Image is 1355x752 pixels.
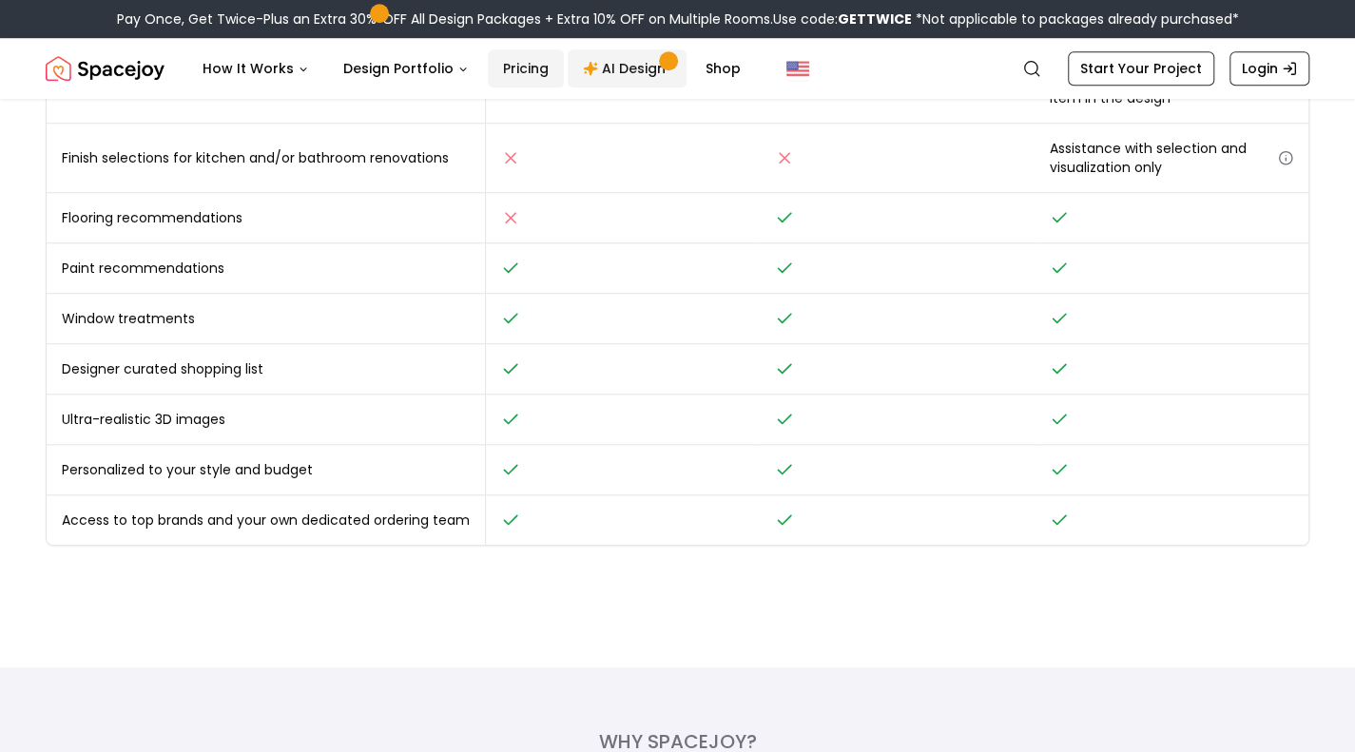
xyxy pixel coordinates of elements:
[1068,51,1214,86] a: Start Your Project
[488,49,564,87] a: Pricing
[46,49,165,87] img: Spacejoy Logo
[187,49,756,87] nav: Main
[117,10,1239,29] div: Pay Once, Get Twice-Plus an Extra 30% OFF All Design Packages + Extra 10% OFF on Multiple Rooms.
[47,344,486,395] td: Designer curated shopping list
[773,10,912,29] span: Use code:
[47,495,486,546] td: Access to top brands and your own dedicated ordering team
[47,445,486,495] td: Personalized to your style and budget
[46,38,1309,99] nav: Global
[187,49,324,87] button: How It Works
[46,49,165,87] a: Spacejoy
[47,243,486,294] td: Paint recommendations
[47,124,486,193] td: Finish selections for kitchen and/or bathroom renovations
[47,294,486,344] td: Window treatments
[838,10,912,29] b: GETTWICE
[786,57,809,80] img: United States
[47,193,486,243] td: Flooring recommendations
[47,395,486,445] td: Ultra-realistic 3D images
[568,49,687,87] a: AI Design
[1229,51,1309,86] a: Login
[912,10,1239,29] span: *Not applicable to packages already purchased*
[1050,139,1294,177] span: Assistance with selection and visualization only
[328,49,484,87] button: Design Portfolio
[690,49,756,87] a: Shop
